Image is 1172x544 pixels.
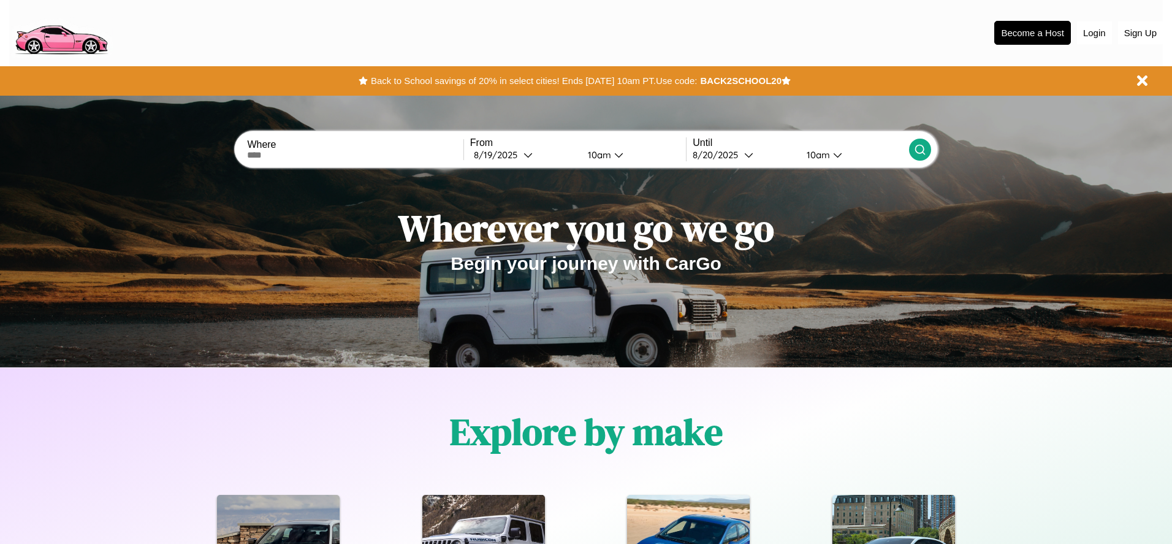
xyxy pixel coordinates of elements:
h1: Explore by make [450,407,723,457]
div: 10am [801,149,833,161]
div: 10am [582,149,614,161]
button: 8/19/2025 [470,148,578,161]
button: Login [1077,21,1112,44]
label: Until [693,137,908,148]
b: BACK2SCHOOL20 [700,75,782,86]
label: Where [247,139,463,150]
button: 10am [578,148,686,161]
button: 10am [797,148,908,161]
button: Sign Up [1118,21,1163,44]
img: logo [9,6,113,58]
button: Back to School savings of 20% in select cities! Ends [DATE] 10am PT.Use code: [368,72,700,90]
div: 8 / 20 / 2025 [693,149,744,161]
label: From [470,137,686,148]
button: Become a Host [994,21,1071,45]
div: 8 / 19 / 2025 [474,149,523,161]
